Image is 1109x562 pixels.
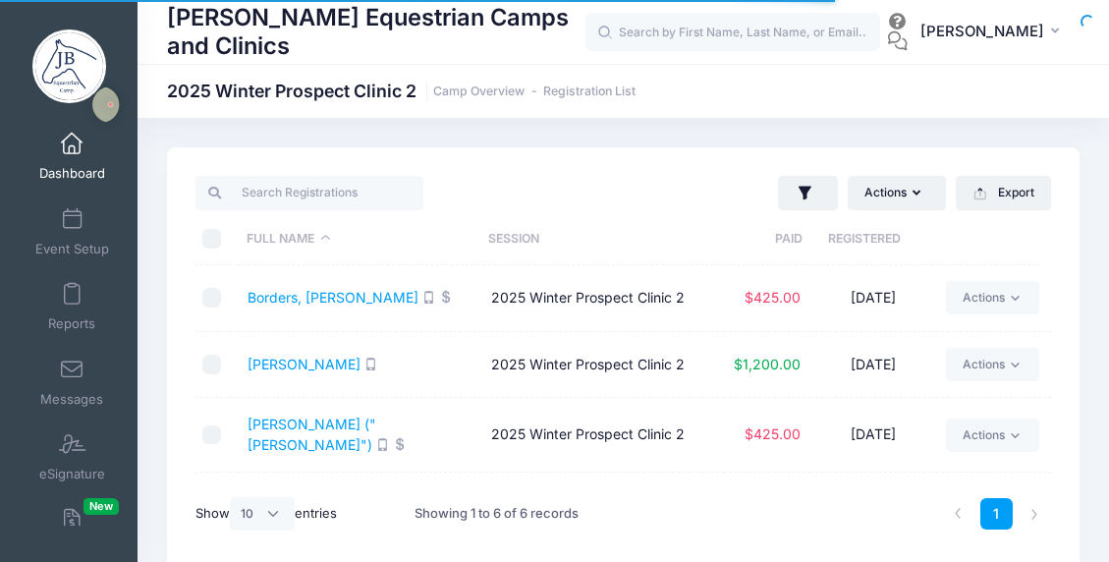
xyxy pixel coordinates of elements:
[946,419,1039,452] a: Actions
[946,348,1039,381] a: Actions
[803,213,927,265] th: Registered: activate to sort column ascending
[364,358,377,370] i: SMS enabled
[718,213,803,265] th: Paid: activate to sort column ascending
[734,356,801,372] span: $1,200.00
[745,425,801,442] span: $425.00
[26,272,119,341] a: Reports
[248,289,418,306] a: Borders, [PERSON_NAME]
[433,84,525,99] a: Camp Overview
[810,398,936,472] td: [DATE]
[422,291,435,304] i: SMS enabled
[39,166,105,183] span: Dashboard
[195,176,422,209] input: Search Registrations
[230,497,295,531] select: Showentries
[415,491,579,536] div: Showing 1 to 6 of 6 records
[248,416,376,453] a: [PERSON_NAME] ("[PERSON_NAME]")
[745,289,801,306] span: $425.00
[908,10,1080,55] button: [PERSON_NAME]
[478,213,718,265] th: Session: activate to sort column ascending
[481,473,724,539] td: 2025 Winter Prospect Clinic 2
[393,438,406,451] i: Autopay enabled
[481,265,724,332] td: 2025 Winter Prospect Clinic 2
[35,241,109,257] span: Event Setup
[32,29,106,103] img: Jessica Braswell Equestrian Camps and Clinics
[481,332,724,399] td: 2025 Winter Prospect Clinic 2
[48,316,95,333] span: Reports
[248,356,360,372] a: [PERSON_NAME]
[26,422,119,491] a: eSignature
[167,81,636,101] h1: 2025 Winter Prospect Clinic 2
[439,291,452,304] i: Autopay enabled
[956,176,1051,209] button: Export
[585,13,880,52] input: Search by First Name, Last Name, or Email...
[195,497,337,531] label: Show entries
[848,176,946,209] button: Actions
[810,265,936,332] td: [DATE]
[376,438,389,451] i: SMS enabled
[481,398,724,472] td: 2025 Winter Prospect Clinic 2
[83,498,119,515] span: New
[40,391,103,408] span: Messages
[543,84,636,99] a: Registration List
[946,281,1039,314] a: Actions
[26,122,119,191] a: Dashboard
[980,498,1013,531] a: 1
[810,332,936,399] td: [DATE]
[810,473,936,539] td: [DATE]
[920,21,1044,42] span: [PERSON_NAME]
[238,213,478,265] th: Full Name: activate to sort column descending
[26,348,119,417] a: Messages
[167,1,585,63] h1: [PERSON_NAME] Equestrian Camps and Clinics
[39,467,105,483] span: eSignature
[26,197,119,266] a: Event Setup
